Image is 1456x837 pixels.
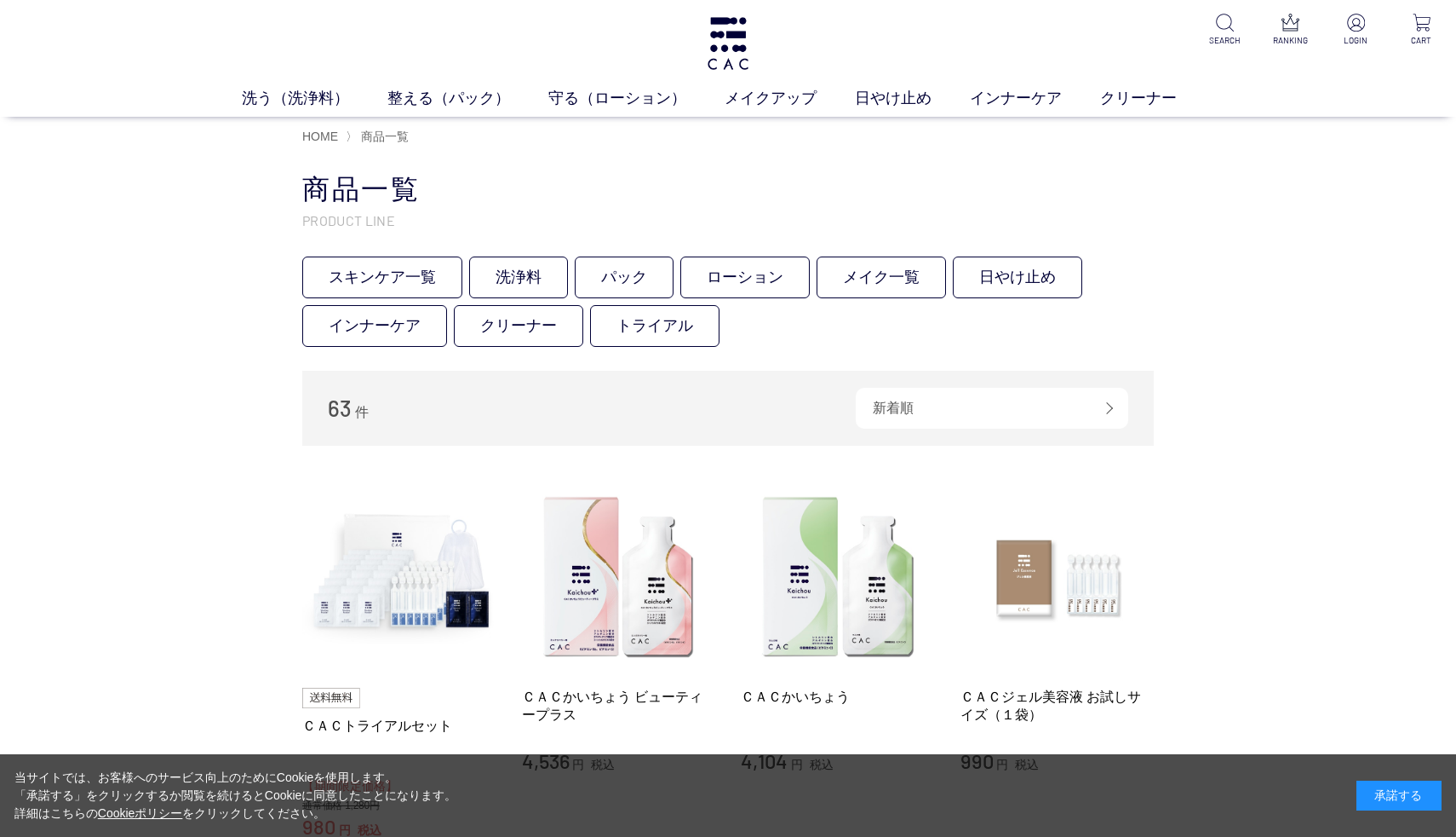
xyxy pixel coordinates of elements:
[705,17,752,70] img: logo
[522,748,570,773] span: 4,536
[454,305,583,347] a: クリーナー
[14,769,457,823] div: 当サイトでは、お客様へのサービス向上のためにCookieを使用します。 「承諾する」をクリックするか閲覧を続けるとCookieに同意したことになります。 詳細はこちらの をクリックしてください。
[1270,34,1311,47] p: RANKING
[302,130,338,143] a: HOME
[960,688,1155,724] a: ＣＡＣジェル美容液 お試しサイズ（１袋）
[355,405,369,419] span: 件
[302,171,1154,208] h1: 商品一覧
[302,717,496,735] a: ＣＡＣトライアルセット
[817,257,946,298] a: メイク一覧
[960,480,1155,674] img: ＣＡＣジェル美容液 お試しサイズ（１袋）
[387,87,548,110] a: 整える（パック）
[855,87,970,110] a: 日やけ止め
[680,257,810,298] a: ローション
[302,688,360,708] img: 送料無料
[302,480,496,674] img: ＣＡＣトライアルセット
[302,211,1154,229] p: PRODUCT LINE
[302,305,447,347] a: インナーケア
[1335,34,1377,47] p: LOGIN
[242,87,387,110] a: 洗う（洗浄料）
[1270,14,1311,47] a: RANKING
[970,87,1100,110] a: インナーケア
[741,748,788,773] span: 4,104
[1100,87,1215,110] a: クリーナー
[960,748,994,773] span: 990
[575,257,674,298] a: パック
[522,688,716,724] a: ＣＡＣかいちょう ビューティープラス
[358,130,409,143] a: 商品一覧
[1401,34,1442,47] p: CART
[590,305,719,347] a: トライアル
[1204,34,1246,47] p: SEARCH
[302,257,462,298] a: スキンケア一覧
[346,129,413,145] li: 〉
[98,806,183,820] a: Cookieポリシー
[361,130,409,143] span: 商品一覧
[328,395,352,421] span: 63
[1204,14,1246,47] a: SEARCH
[1401,14,1442,47] a: CART
[953,257,1082,298] a: 日やけ止め
[741,688,935,706] a: ＣＡＣかいちょう
[741,480,935,674] img: ＣＡＣかいちょう
[522,480,716,674] img: ＣＡＣかいちょう ビューティープラス
[725,87,855,110] a: メイクアップ
[469,257,568,298] a: 洗浄料
[548,87,725,110] a: 守る（ローション）
[856,388,1128,429] div: 新着順
[1335,14,1377,47] a: LOGIN
[1356,781,1442,811] div: 承諾する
